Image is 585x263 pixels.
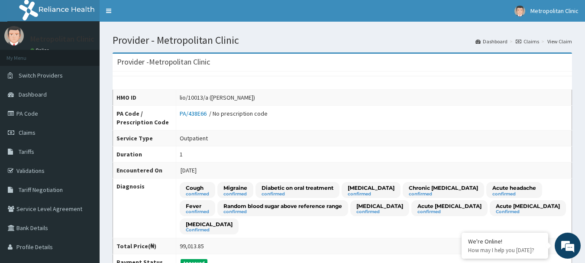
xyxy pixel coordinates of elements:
img: User Image [4,26,24,45]
span: Tariff Negotiation [19,186,63,194]
div: We're Online! [468,237,542,245]
a: Dashboard [475,38,507,45]
a: Online [30,47,51,53]
th: Encountered On [113,162,176,179]
p: Acute headache [492,184,536,192]
a: PA/438E66 [180,110,209,117]
small: confirmed [223,192,247,196]
small: confirmed [186,192,209,196]
small: confirmed [417,210,482,214]
p: [MEDICAL_DATA] [356,202,403,210]
p: Migraine [223,184,247,192]
div: lio/10013/a ([PERSON_NAME]) [180,93,255,102]
h1: Provider - Metropolitan Clinic [113,35,572,46]
span: Dashboard [19,91,47,98]
p: How may I help you today? [468,247,542,254]
a: Claims [516,38,539,45]
small: Confirmed [496,210,560,214]
p: [MEDICAL_DATA] [348,184,394,192]
th: HMO ID [113,90,176,106]
div: 1 [180,150,183,159]
p: Diabetic on oral treatment [262,184,333,192]
div: Outpatient [180,134,208,143]
h3: Provider - Metropolitan Clinic [117,58,210,66]
small: confirmed [223,210,342,214]
div: 99,013.85 [180,242,204,250]
small: confirmed [356,210,403,214]
small: confirmed [409,192,478,196]
img: User Image [514,6,525,16]
th: Duration [113,146,176,162]
th: Diagnosis [113,179,176,238]
p: Fever [186,202,209,210]
span: [DATE] [181,166,197,174]
th: PA Code / Prescription Code [113,106,176,130]
div: / No prescription code [180,109,268,118]
span: Claims [19,129,36,136]
p: Metropolitan Clinic [30,35,94,43]
p: Random blood sugar above reference range [223,202,342,210]
span: Switch Providers [19,71,63,79]
small: Confirmed [186,228,233,232]
th: Total Price(₦) [113,238,176,254]
p: Cough [186,184,209,192]
th: Service Type [113,130,176,146]
a: View Claim [547,38,572,45]
span: Metropolitan Clinic [530,7,579,15]
small: confirmed [186,210,209,214]
p: Acute [MEDICAL_DATA] [417,202,482,210]
small: confirmed [348,192,394,196]
p: Acute [MEDICAL_DATA] [496,202,560,210]
small: confirmed [492,192,536,196]
p: Chronic [MEDICAL_DATA] [409,184,478,192]
small: confirmed [262,192,333,196]
span: Tariffs [19,148,34,156]
p: [MEDICAL_DATA] [186,221,233,228]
